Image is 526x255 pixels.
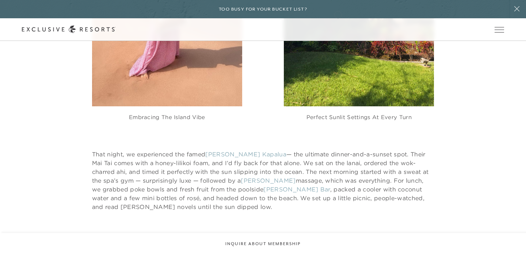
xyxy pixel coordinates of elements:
[495,27,504,32] button: Open navigation
[284,106,434,121] figcaption: Perfect sunlit settings at every turn
[263,186,330,193] a: [PERSON_NAME] Bar
[241,177,296,184] a: [PERSON_NAME]
[92,106,242,121] figcaption: Embracing the island vibe
[219,6,307,13] h6: Too busy for your bucket list?
[492,221,526,255] iframe: Qualified Messenger
[205,151,286,158] a: [PERSON_NAME] Kapalua
[92,150,434,211] p: That night, we experienced the famed — the ultimate dinner-and-a-sunset spot. Their Mai Tai comes...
